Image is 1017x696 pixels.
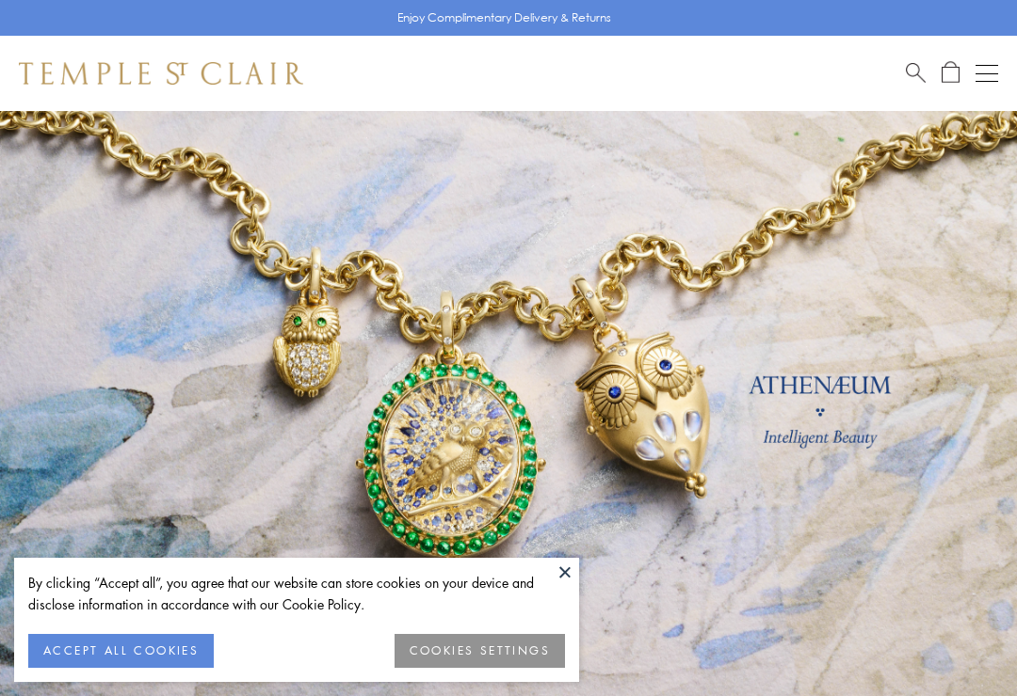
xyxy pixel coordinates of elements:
a: Search [906,61,926,85]
img: Temple St. Clair [19,62,303,85]
iframe: Gorgias live chat messenger [923,608,998,677]
button: Open navigation [976,62,998,85]
a: Open Shopping Bag [942,61,960,85]
div: By clicking “Accept all”, you agree that our website can store cookies on your device and disclos... [28,572,565,615]
button: COOKIES SETTINGS [395,634,565,668]
button: ACCEPT ALL COOKIES [28,634,214,668]
p: Enjoy Complimentary Delivery & Returns [397,8,611,27]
